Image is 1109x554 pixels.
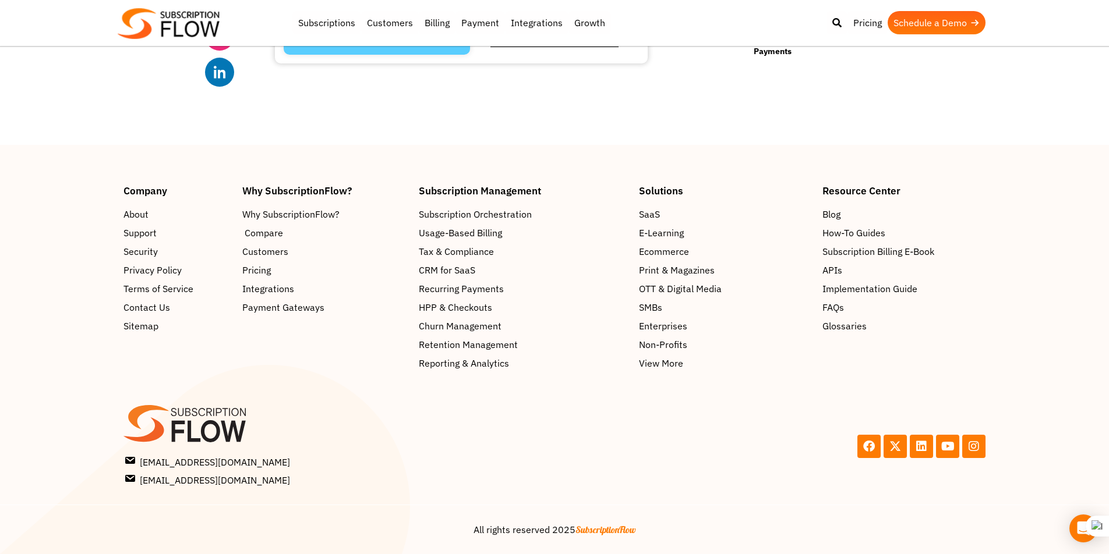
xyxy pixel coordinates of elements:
[242,263,271,277] span: Pricing
[126,472,551,487] a: [EMAIL_ADDRESS][DOMAIN_NAME]
[419,11,455,34] a: Billing
[639,186,811,196] h4: Solutions
[361,11,419,34] a: Customers
[242,207,340,221] span: Why SubscriptionFlow?
[639,263,811,277] a: Print & Magazines
[419,244,627,258] a: Tax & Compliance
[242,244,288,258] span: Customers
[123,244,158,258] span: Security
[639,226,684,240] span: E-Learning
[419,207,532,221] span: Subscription Orchestration
[123,207,149,221] span: About
[639,244,811,258] a: Ecommerce
[639,282,811,296] a: OTT & Digital Media
[123,226,231,240] a: Support
[242,244,408,258] a: Customers
[419,319,501,333] span: Churn Management
[847,11,888,34] a: Pricing
[419,338,627,351] a: Retention Management
[123,300,170,314] span: Contact Us
[639,319,811,333] a: Enterprises
[455,11,505,34] a: Payment
[419,300,627,314] a: HPP & Checkouts
[126,454,290,469] span: [EMAIL_ADDRESS][DOMAIN_NAME]
[639,356,683,370] span: View More
[245,226,283,240] span: Compare
[292,11,361,34] a: Subscriptions
[123,319,158,333] span: Sitemap
[123,263,231,277] a: Privacy Policy
[242,226,408,240] a: Compare
[419,226,502,240] span: Usage-Based Billing
[123,186,231,196] h4: Company
[123,282,193,296] span: Terms of Service
[822,207,840,221] span: Blog
[126,472,290,487] span: [EMAIL_ADDRESS][DOMAIN_NAME]
[639,356,811,370] a: View More
[123,263,182,277] span: Privacy Policy
[419,226,627,240] a: Usage-Based Billing
[568,11,611,34] a: Growth
[822,319,986,333] a: Glossaries
[639,338,687,351] span: Non-Profits
[419,300,492,314] span: HPP & Checkouts
[639,207,811,221] a: SaaS
[639,244,689,258] span: Ecommerce
[822,319,867,333] span: Glossaries
[419,244,494,258] span: Tax & Compliance
[822,263,986,277] a: APIs
[639,300,811,314] a: SMBs
[639,263,715,277] span: Print & Magazines
[419,319,627,333] a: Churn Management
[242,207,408,221] a: Why SubscriptionFlow?
[123,300,231,314] a: Contact Us
[822,186,986,196] h4: Resource Center
[639,319,687,333] span: Enterprises
[123,244,231,258] a: Security
[822,244,986,258] a: Subscription Billing E-Book
[242,300,408,314] a: Payment Gateways
[123,282,231,296] a: Terms of Service
[419,186,627,196] h4: Subscription Management
[118,8,220,39] img: Subscriptionflow
[822,207,986,221] a: Blog
[419,263,627,277] a: CRM for SaaS
[822,282,917,296] span: Implementation Guide
[639,300,662,314] span: SMBs
[822,282,986,296] a: Implementation Guide
[419,282,504,296] span: Recurring Payments
[123,207,231,221] a: About
[242,300,324,314] span: Payment Gateways
[419,356,627,370] a: Reporting & Analytics
[123,405,246,442] img: SF-logo
[822,226,885,240] span: How-To Guides
[575,524,636,535] span: SubscriptionFlow
[822,300,986,314] a: FAQs
[639,207,660,221] span: SaaS
[419,263,475,277] span: CRM for SaaS
[1069,514,1097,542] div: Open Intercom Messenger
[888,11,986,34] a: Schedule a Demo
[419,338,518,351] span: Retention Management
[822,244,934,258] span: Subscription Billing E-Book
[822,226,986,240] a: How-To Guides
[242,282,294,296] span: Integrations
[242,186,408,196] h4: Why SubscriptionFlow?
[123,226,157,240] span: Support
[242,282,408,296] a: Integrations
[505,11,568,34] a: Integrations
[822,263,842,277] span: APIs
[639,282,722,296] span: OTT & Digital Media
[123,319,231,333] a: Sitemap
[126,454,551,469] a: [EMAIL_ADDRESS][DOMAIN_NAME]
[419,207,627,221] a: Subscription Orchestration
[242,263,408,277] a: Pricing
[419,282,627,296] a: Recurring Payments
[123,523,986,537] center: All rights reserved 2025
[822,300,844,314] span: FAQs
[639,338,811,351] a: Non-Profits
[639,226,811,240] a: E-Learning
[419,356,509,370] span: Reporting & Analytics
